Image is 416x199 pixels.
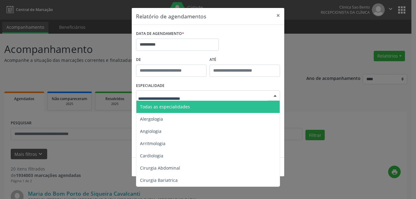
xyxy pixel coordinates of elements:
[136,12,206,20] h5: Relatório de agendamentos
[136,29,184,39] label: DATA DE AGENDAMENTO
[136,81,165,91] label: ESPECIALIDADE
[140,177,178,183] span: Cirurgia Bariatrica
[140,104,190,110] span: Todas as especialidades
[140,116,163,122] span: Alergologia
[136,55,206,65] label: De
[210,55,280,65] label: ATÉ
[272,8,284,23] button: Close
[140,153,163,159] span: Cardiologia
[140,128,161,134] span: Angiologia
[140,141,165,146] span: Arritmologia
[140,165,180,171] span: Cirurgia Abdominal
